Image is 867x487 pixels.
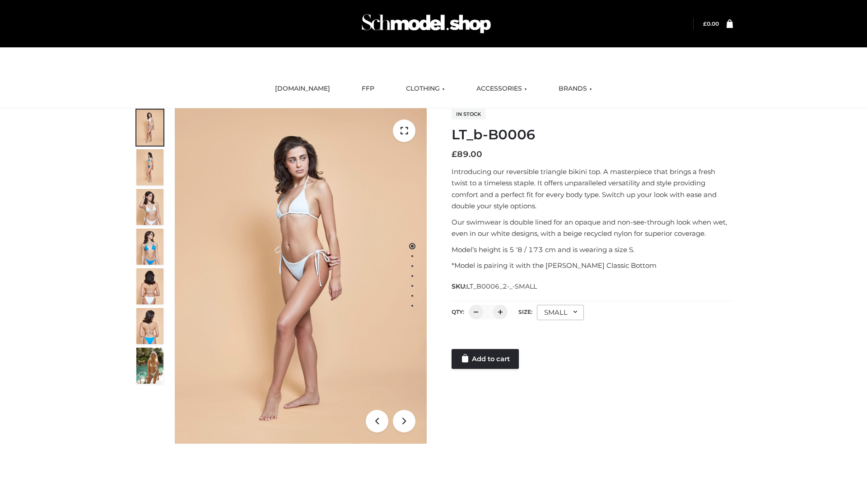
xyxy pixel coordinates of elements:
[452,216,733,239] p: Our swimwear is double lined for an opaque and non-see-through look when wet, even in our white d...
[452,308,464,315] label: QTY:
[268,79,337,99] a: [DOMAIN_NAME]
[359,6,494,41] img: Schmodel Admin 964
[136,149,163,185] img: ArielClassicBikiniTop_CloudNine_AzureSky_OW114ECO_2-scaled.jpg
[452,127,733,143] h1: LT_b-B0006
[136,229,163,265] img: ArielClassicBikiniTop_CloudNine_AzureSky_OW114ECO_4-scaled.jpg
[537,305,584,320] div: SMALL
[452,149,457,159] span: £
[452,149,482,159] bdi: 89.00
[452,109,485,119] span: In stock
[470,79,534,99] a: ACCESSORIES
[518,308,532,315] label: Size:
[452,260,733,271] p: *Model is pairing it with the [PERSON_NAME] Classic Bottom
[452,349,519,369] a: Add to cart
[136,110,163,146] img: ArielClassicBikiniTop_CloudNine_AzureSky_OW114ECO_1-scaled.jpg
[136,308,163,344] img: ArielClassicBikiniTop_CloudNine_AzureSky_OW114ECO_8-scaled.jpg
[136,348,163,384] img: Arieltop_CloudNine_AzureSky2.jpg
[399,79,452,99] a: CLOTHING
[136,268,163,304] img: ArielClassicBikiniTop_CloudNine_AzureSky_OW114ECO_7-scaled.jpg
[552,79,599,99] a: BRANDS
[355,79,381,99] a: FFP
[703,20,719,27] a: £0.00
[703,20,719,27] bdi: 0.00
[466,282,537,290] span: LT_B0006_2-_-SMALL
[136,189,163,225] img: ArielClassicBikiniTop_CloudNine_AzureSky_OW114ECO_3-scaled.jpg
[452,281,538,292] span: SKU:
[452,244,733,256] p: Model’s height is 5 ‘8 / 173 cm and is wearing a size S.
[452,166,733,212] p: Introducing our reversible triangle bikini top. A masterpiece that brings a fresh twist to a time...
[703,20,707,27] span: £
[175,108,427,444] img: ArielClassicBikiniTop_CloudNine_AzureSky_OW114ECO_1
